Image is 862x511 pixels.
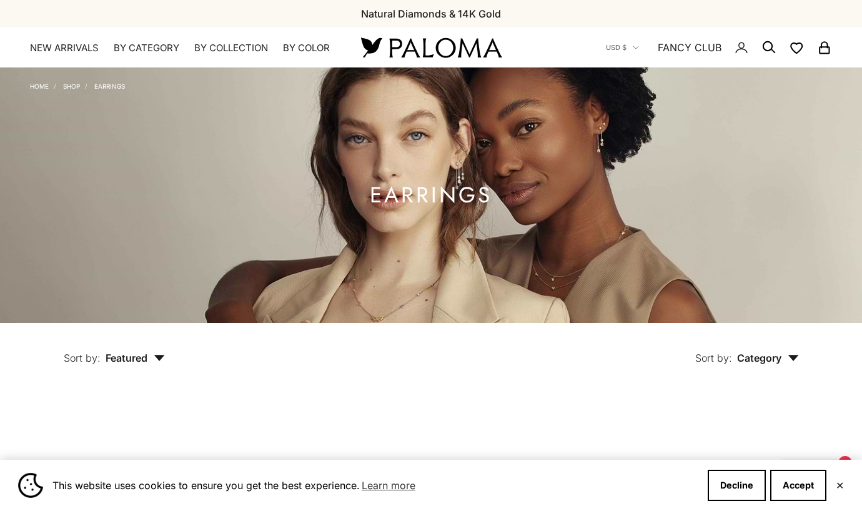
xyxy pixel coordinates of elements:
button: Sort by: Featured [35,323,194,375]
h1: Earrings [370,187,492,203]
button: Accept [770,470,826,501]
span: Featured [106,352,165,364]
span: Category [737,352,799,364]
summary: By Color [283,42,330,54]
a: Earrings [94,82,125,90]
a: FANCY CLUB [658,39,721,56]
span: This website uses cookies to ensure you get the best experience. [52,476,698,495]
nav: Primary navigation [30,42,331,54]
button: USD $ [606,42,639,53]
span: Sort by: [695,352,732,364]
button: Close [836,482,844,489]
a: Home [30,82,49,90]
img: Cookie banner [18,473,43,498]
button: Decline [708,470,766,501]
summary: By Collection [194,42,268,54]
a: Shop [63,82,80,90]
nav: Breadcrumb [30,80,125,90]
p: Natural Diamonds & 14K Gold [361,6,501,22]
button: Sort by: Category [666,323,828,375]
a: Learn more [360,476,417,495]
span: Sort by: [64,352,101,364]
a: NEW ARRIVALS [30,42,99,54]
nav: Secondary navigation [606,27,832,67]
span: USD $ [606,42,627,53]
summary: By Category [114,42,179,54]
